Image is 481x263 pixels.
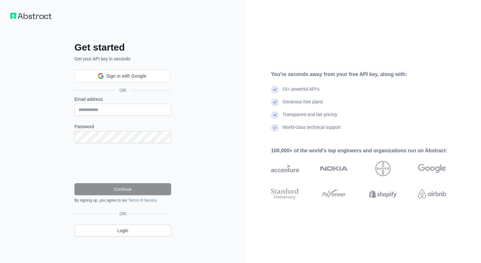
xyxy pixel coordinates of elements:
[320,161,348,176] img: nokia
[271,147,466,155] div: 100,000+ of the world's top engineers and organizations run on Abstract:
[74,96,171,102] label: Email address
[271,86,279,93] img: check mark
[74,198,171,203] div: By signing up, you agree to our .
[117,211,129,217] span: OR
[74,123,171,130] label: Password
[271,124,279,132] img: check mark
[271,187,299,201] img: stanford university
[418,161,446,176] img: google
[282,86,319,99] div: 15+ powerful API's
[282,111,337,124] div: Transparent and fair pricing
[74,42,171,53] h2: Get started
[74,70,170,82] div: Sign in with Google
[271,71,466,78] div: You're seconds away from your free API key, along with:
[271,111,279,119] img: check mark
[74,151,171,176] iframe: reCAPTCHA
[375,161,391,176] img: bayer
[271,161,299,176] img: accenture
[10,13,52,19] img: Workflow
[74,183,171,195] button: Continue
[74,225,171,237] a: Login
[271,99,279,106] img: check mark
[369,187,397,201] img: shopify
[115,87,131,93] span: OR
[282,124,341,137] div: World-class technical support
[128,198,157,203] a: Terms of Service
[418,187,446,201] img: airbnb
[106,73,146,80] span: Sign in with Google
[74,56,171,62] p: Get your API key in seconds
[282,99,323,111] div: Generous free plans
[320,187,348,201] img: payoneer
